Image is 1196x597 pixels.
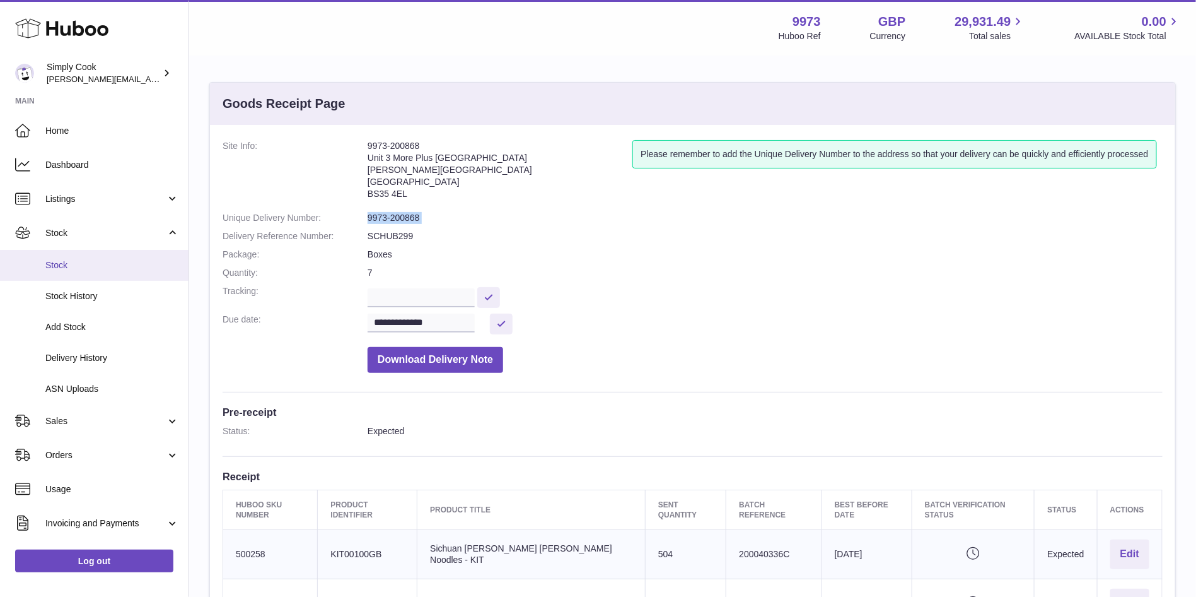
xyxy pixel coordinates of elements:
dt: Delivery Reference Number: [223,230,368,242]
span: AVAILABLE Stock Total [1074,30,1181,42]
span: Stock [45,227,166,239]
a: 0.00 AVAILABLE Stock Total [1074,13,1181,42]
h3: Receipt [223,470,1163,483]
dt: Quantity: [223,267,368,279]
th: Batch Reference [726,490,822,529]
td: 500258 [223,530,318,579]
dd: 7 [368,267,1163,279]
div: Huboo Ref [779,30,821,42]
div: Simply Cook [47,61,160,85]
td: 200040336C [726,530,822,579]
span: Orders [45,449,166,461]
td: Expected [1035,530,1097,579]
strong: GBP [878,13,905,30]
address: 9973-200868 Unit 3 More Plus [GEOGRAPHIC_DATA] [PERSON_NAME][GEOGRAPHIC_DATA] [GEOGRAPHIC_DATA] B... [368,140,632,206]
span: Usage [45,483,179,495]
td: KIT00100GB [318,530,417,579]
span: [PERSON_NAME][EMAIL_ADDRESS][DOMAIN_NAME] [47,74,253,84]
th: Huboo SKU Number [223,490,318,529]
span: Dashboard [45,159,179,171]
h3: Pre-receipt [223,405,1163,419]
span: Stock [45,259,179,271]
dd: Boxes [368,249,1163,261]
span: Listings [45,193,166,205]
dd: 9973-200868 [368,212,1163,224]
dd: SCHUB299 [368,230,1163,242]
th: Batch Verification Status [912,490,1034,529]
dd: Expected [368,425,1163,437]
dt: Site Info: [223,140,368,206]
strong: 9973 [792,13,821,30]
dt: Tracking: [223,285,368,307]
button: Download Delivery Note [368,347,503,373]
dt: Package: [223,249,368,261]
th: Sent Quantity [645,490,726,529]
h3: Goods Receipt Page [223,95,345,112]
dt: Due date: [223,314,368,334]
span: Sales [45,415,166,427]
div: Currency [870,30,906,42]
img: emma@simplycook.com [15,64,34,83]
span: Stock History [45,290,179,302]
span: Add Stock [45,321,179,333]
span: Home [45,125,179,137]
button: Edit [1110,540,1149,569]
th: Status [1035,490,1097,529]
td: 504 [645,530,726,579]
a: 29,931.49 Total sales [955,13,1025,42]
span: ASN Uploads [45,383,179,395]
span: Delivery History [45,352,179,364]
span: Invoicing and Payments [45,517,166,529]
div: Please remember to add the Unique Delivery Number to the address so that your delivery can be qui... [632,140,1156,168]
th: Actions [1097,490,1162,529]
span: 29,931.49 [955,13,1011,30]
td: Sichuan [PERSON_NAME] [PERSON_NAME] Noodles - KIT [417,530,646,579]
span: 0.00 [1142,13,1166,30]
a: Log out [15,550,173,572]
dt: Status: [223,425,368,437]
dt: Unique Delivery Number: [223,212,368,224]
td: [DATE] [822,530,912,579]
th: Product Identifier [318,490,417,529]
th: Product title [417,490,646,529]
th: Best Before Date [822,490,912,529]
span: Total sales [969,30,1025,42]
